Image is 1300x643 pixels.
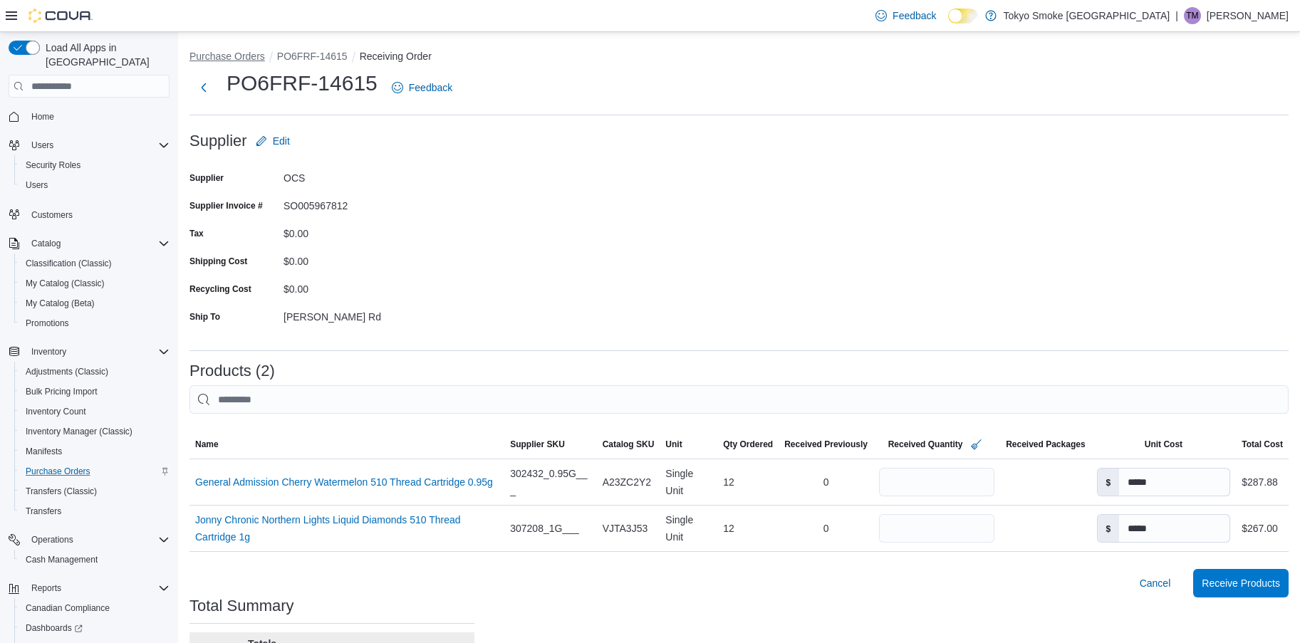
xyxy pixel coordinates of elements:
[26,406,86,417] span: Inventory Count
[14,598,175,618] button: Canadian Compliance
[660,506,717,551] div: Single Unit
[14,155,175,175] button: Security Roles
[14,175,175,195] button: Users
[189,200,263,211] label: Supplier Invoice #
[14,402,175,422] button: Inventory Count
[189,51,265,62] button: Purchase Orders
[1186,7,1198,24] span: TM
[28,9,93,23] img: Cova
[26,366,108,377] span: Adjustments (Classic)
[26,108,170,125] span: Home
[779,468,873,496] div: 0
[189,49,1289,66] nav: An example of EuiBreadcrumbs
[360,51,432,62] button: Receiving Order
[189,256,247,267] label: Shipping Cost
[893,9,936,23] span: Feedback
[510,439,565,450] span: Supplier SKU
[20,403,92,420] a: Inventory Count
[20,551,170,568] span: Cash Management
[723,439,773,450] span: Qty Ordered
[26,386,98,397] span: Bulk Pricing Import
[14,362,175,382] button: Adjustments (Classic)
[26,318,69,329] span: Promotions
[20,315,170,332] span: Promotions
[3,204,175,224] button: Customers
[26,426,132,437] span: Inventory Manager (Classic)
[20,551,103,568] a: Cash Management
[189,283,251,295] label: Recycling Cost
[3,234,175,253] button: Catalog
[1006,439,1085,450] span: Received Packages
[20,620,170,637] span: Dashboards
[386,73,458,102] a: Feedback
[26,298,95,309] span: My Catalog (Beta)
[284,167,474,184] div: OCS
[1004,7,1170,24] p: Tokyo Smoke [GEOGRAPHIC_DATA]
[948,9,978,23] input: Dark Mode
[3,578,175,598] button: Reports
[20,423,138,440] a: Inventory Manager (Classic)
[20,443,68,460] a: Manifests
[14,382,175,402] button: Bulk Pricing Import
[1140,576,1171,590] span: Cancel
[20,255,118,272] a: Classification (Classic)
[3,106,175,127] button: Home
[26,506,61,517] span: Transfers
[189,385,1289,414] input: This is a search bar. After typing your query, hit enter to filter the results lower in the page.
[26,580,67,597] button: Reports
[20,443,170,460] span: Manifests
[1145,439,1182,450] span: Unit Cost
[20,620,88,637] a: Dashboards
[26,602,110,614] span: Canadian Compliance
[26,108,60,125] a: Home
[14,441,175,461] button: Manifests
[1098,469,1120,496] label: $
[603,439,655,450] span: Catalog SKU
[20,463,170,480] span: Purchase Orders
[1242,474,1278,491] div: $287.88
[26,531,79,548] button: Operations
[3,530,175,550] button: Operations
[20,483,103,500] a: Transfers (Classic)
[20,275,110,292] a: My Catalog (Classic)
[597,433,660,456] button: Catalog SKU
[20,295,170,312] span: My Catalog (Beta)
[26,554,98,565] span: Cash Management
[26,235,170,252] span: Catalog
[20,177,170,194] span: Users
[20,403,170,420] span: Inventory Count
[26,278,105,289] span: My Catalog (Classic)
[284,305,474,323] div: [PERSON_NAME] Rd
[277,51,348,62] button: PO6FRF-14615
[14,422,175,441] button: Inventory Manager (Classic)
[189,73,218,102] button: Next
[273,134,290,148] span: Edit
[1242,439,1283,450] span: Total Cost
[14,313,175,333] button: Promotions
[26,160,80,171] span: Security Roles
[779,514,873,543] div: 0
[20,363,170,380] span: Adjustments (Classic)
[3,135,175,155] button: Users
[26,235,66,252] button: Catalog
[504,433,596,456] button: Supplier SKU
[189,362,275,380] h3: Products (2)
[14,273,175,293] button: My Catalog (Classic)
[31,111,54,122] span: Home
[26,137,170,154] span: Users
[20,463,96,480] a: Purchase Orders
[189,311,220,323] label: Ship To
[26,207,78,224] a: Customers
[20,423,170,440] span: Inventory Manager (Classic)
[14,253,175,273] button: Classification (Classic)
[784,439,868,450] span: Received Previously
[870,1,942,30] a: Feedback
[1134,569,1177,597] button: Cancel
[31,534,73,545] span: Operations
[26,446,62,457] span: Manifests
[20,295,100,312] a: My Catalog (Beta)
[1193,569,1289,597] button: Receive Products
[603,474,651,491] span: A23ZC2Y2
[717,514,779,543] div: 12
[1202,576,1280,590] span: Receive Products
